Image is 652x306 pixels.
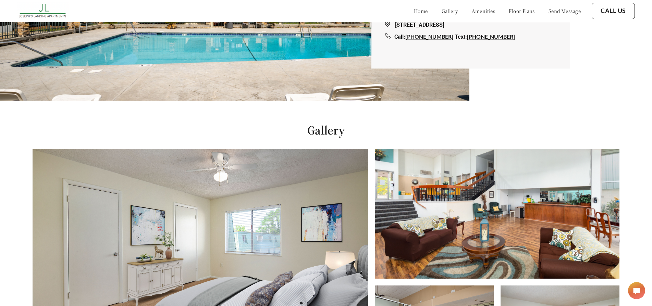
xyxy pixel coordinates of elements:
a: send message [549,8,581,14]
a: Call Us [601,7,626,15]
img: Company logo [17,2,69,20]
a: [PHONE_NUMBER] [467,33,515,40]
a: [PHONE_NUMBER] [405,33,453,40]
button: Call Us [592,3,635,19]
a: home [414,8,428,14]
div: [STREET_ADDRESS] [385,21,556,29]
a: gallery [442,8,458,14]
span: Call: [394,34,405,40]
a: floor plans [509,8,535,14]
a: amenities [472,8,495,14]
span: Text: [455,34,467,40]
img: Clubhouse [375,149,619,279]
